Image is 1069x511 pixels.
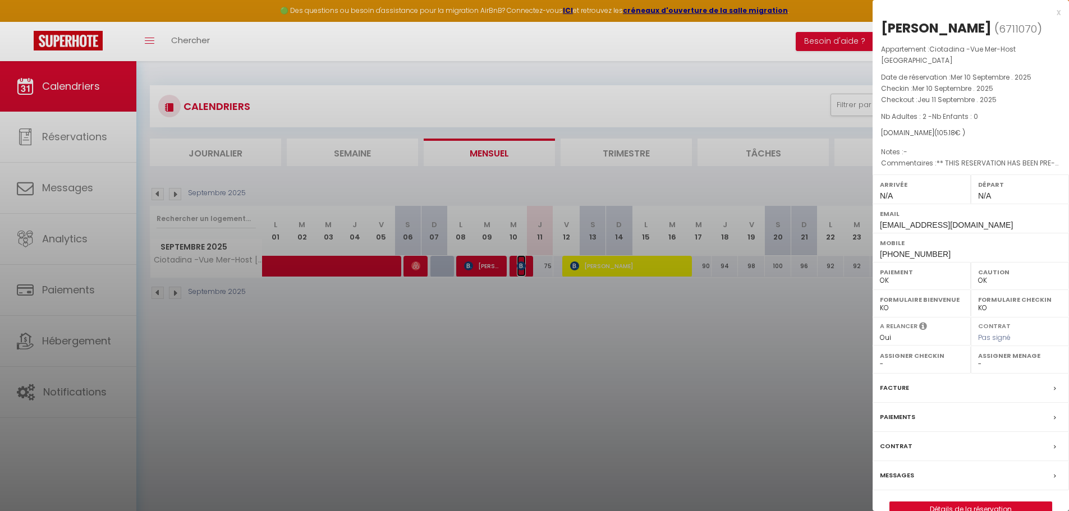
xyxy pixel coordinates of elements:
p: Checkout : [881,94,1061,105]
button: Ouvrir le widget de chat LiveChat [9,4,43,38]
span: ( ) [994,21,1042,36]
label: Messages [880,469,914,481]
span: N/A [978,191,991,200]
span: Nb Enfants : 0 [932,112,978,121]
label: Caution [978,266,1062,278]
span: Jeu 11 Septembre . 2025 [917,95,997,104]
span: ( € ) [934,128,965,137]
label: Contrat [880,440,912,452]
p: Date de réservation : [881,72,1061,83]
span: [PHONE_NUMBER] [880,250,951,259]
label: Paiements [880,411,915,423]
span: [EMAIL_ADDRESS][DOMAIN_NAME] [880,220,1013,229]
label: Contrat [978,321,1011,329]
span: Mer 10 Septembre . 2025 [912,84,993,93]
div: x [873,6,1061,19]
iframe: Chat [1021,461,1061,503]
div: [DOMAIN_NAME] [881,128,1061,139]
p: Appartement : [881,44,1061,66]
span: Pas signé [978,333,1011,342]
span: Nb Adultes : 2 - [881,112,978,121]
span: Mer 10 Septembre . 2025 [951,72,1031,82]
label: Assigner Checkin [880,350,964,361]
span: Ciotadina -Vue Mer-Host [GEOGRAPHIC_DATA] [881,44,1016,65]
span: N/A [880,191,893,200]
label: Mobile [880,237,1062,248]
p: Checkin : [881,83,1061,94]
label: Paiement [880,266,964,278]
label: A relancer [880,321,917,331]
label: Formulaire Bienvenue [880,294,964,305]
label: Assigner Menage [978,350,1062,361]
i: Sélectionner OUI si vous souhaiter envoyer les séquences de messages post-checkout [919,321,927,334]
span: - [903,147,907,156]
label: Départ [978,179,1062,190]
span: 105.18 [937,128,955,137]
label: Formulaire Checkin [978,294,1062,305]
span: 6711070 [999,22,1037,36]
label: Facture [880,382,909,394]
label: Email [880,208,1062,219]
div: [PERSON_NAME] [881,19,992,37]
p: Commentaires : [881,158,1061,169]
label: Arrivée [880,179,964,190]
p: Notes : [881,146,1061,158]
